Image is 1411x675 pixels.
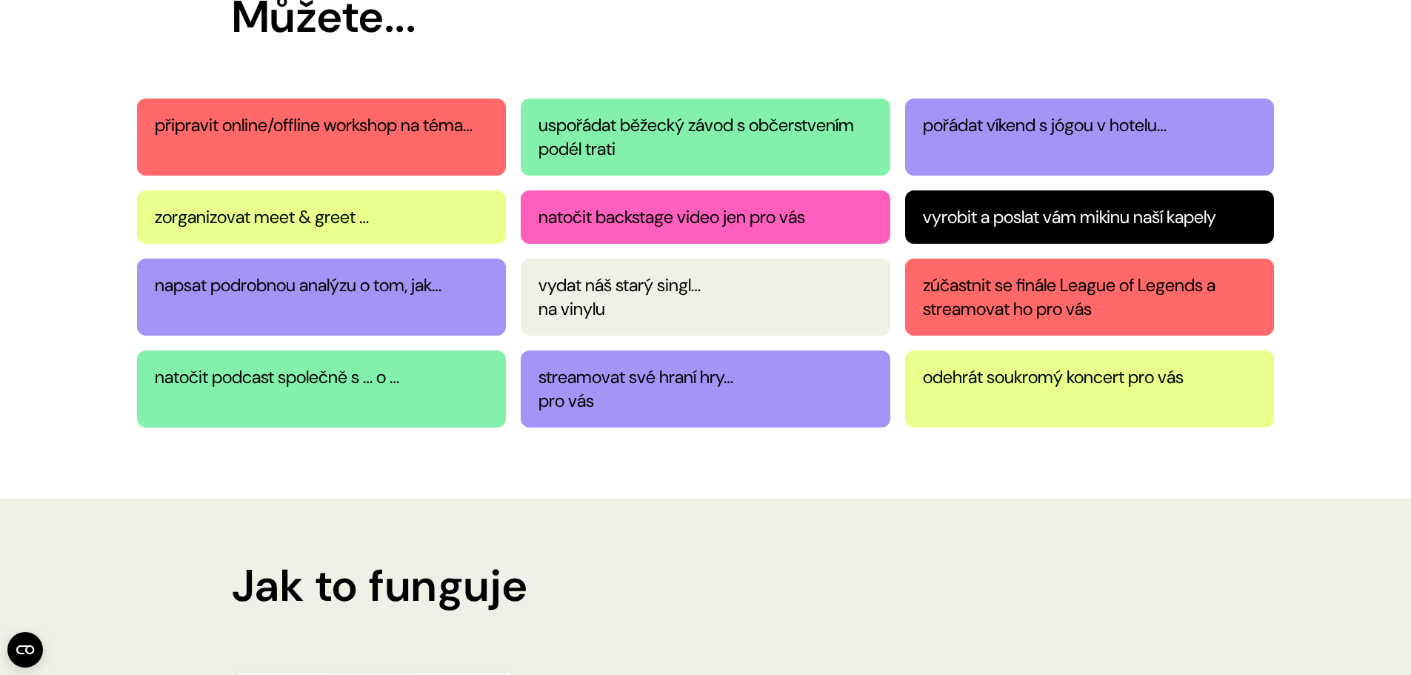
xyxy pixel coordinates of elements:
[137,350,507,428] div: natočit podcast společně s … o …
[905,99,1275,176] div: pořádat víkend s jógou v hotelu…
[521,190,890,244] div: natočit backstage video jen pro vás
[905,190,1275,244] div: vyrobit a poslat vám mikinu naší kapely
[521,259,890,336] div: vydat náš starý singl… na vinylu
[137,259,507,336] div: napsat podrobnou analýzu o tom, jak…
[137,190,507,244] div: zorganizovat meet & greet …
[137,99,507,176] div: připravit online/offline workshop na téma…
[905,350,1275,428] div: odehrát soukromý koncert pro vás
[521,350,890,428] div: streamovat své hraní hry… pro vás
[7,632,43,668] button: Open CMP widget
[232,564,801,608] h2: Jak to funguje
[521,99,890,176] div: uspořádat běžecký závod s občerstvením podél trati
[905,259,1275,336] div: zúčastnit se finále League of Legends a streamovat ho pro vás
